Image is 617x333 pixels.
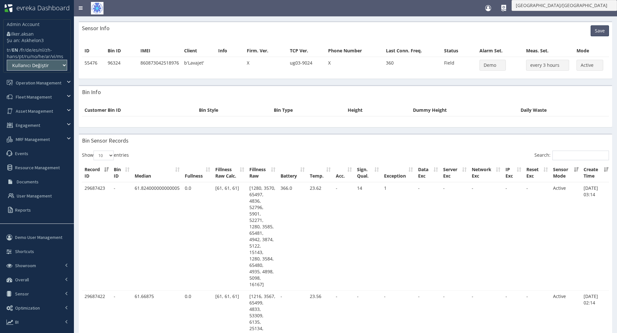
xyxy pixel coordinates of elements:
a: nl [40,47,44,53]
a: Documents [2,175,74,189]
th: Status [442,45,477,57]
th: Daily Waste [518,104,609,116]
a: es [33,47,38,53]
td: - [416,182,440,291]
button: every 3 hours [526,60,569,71]
span: Events [15,151,28,156]
th: Last Conn. Freq. [383,45,442,57]
span: MRF Management [16,136,50,142]
span: Active [581,62,595,68]
th: Median: activate to sort column ascending [132,164,182,182]
p: Admin Account [7,21,44,28]
a: ru [25,53,30,59]
span: Resource Management [15,165,60,171]
td: - [524,182,550,291]
th: Create Time: activate to sort column ascending [581,164,611,182]
th: Bin Type [271,104,345,116]
img: evreka_logo_1_HoezNYK_wy30KrO.png [4,4,13,13]
th: Firm. Ver. [244,45,287,57]
a: he [39,53,44,59]
th: Fillness Raw Calc.: activate to sort column ascending [213,164,247,182]
td: 0.0 [182,182,213,291]
span: Fleet Management [16,94,52,100]
a: Reports [2,203,74,217]
h3: Bin Info [82,89,101,95]
th: Record ID: activate to sort column ascending [82,164,111,182]
span: Shortcuts [15,249,34,254]
th: Dummy Height [410,104,518,116]
td: [DATE] 03:14 [581,182,611,291]
h3: Sensor Info [82,25,110,31]
th: IMEI [138,45,182,57]
span: Demo User Management [15,234,62,240]
select: Showentries [94,151,114,160]
td: 366.0 [278,182,307,291]
td: 61.824000000000005 [132,182,182,291]
a: ms [57,53,63,59]
h3: Bin Sensor Records [82,138,129,144]
a: fr [21,47,24,53]
span: Showroom [15,263,36,268]
td: [1280, 3570, 65497, 4836, 52796, 5901, 52271, 1280, 3585, 65481, 4942, 3874, 5122, 15143, 1280, 3... [247,182,278,291]
th: Fillness Raw: activate to sort column ascending [247,164,278,182]
td: - [111,182,132,291]
a: ar [46,53,50,59]
th: Battery: activate to sort column ascending [278,164,307,182]
th: Sign. Qual.: activate to sort column ascending [354,164,381,182]
span: Reports [15,207,31,213]
button: Demo [479,60,506,71]
th: Customer Bin ID [82,104,196,116]
div: How Do I Use It? [501,5,507,11]
th: Meas. Set. [523,45,574,57]
a: pt [19,53,23,59]
a: User Management [2,189,74,203]
th: Alarm Set. [477,45,523,57]
th: Network Exc: activate to sort column ascending [469,164,503,182]
td: 29687423 [82,182,111,291]
iframe: JSD widget [595,307,617,333]
td: 1 [381,182,416,291]
th: Fullness: activate to sort column ascending [182,164,213,182]
th: Acc.: activate to sort column ascending [333,164,354,182]
a: tr [7,47,10,53]
li: / / / / / / / / / / / / / [7,47,67,60]
span: evreka Dashboard [16,4,70,12]
td: Active [550,182,581,291]
th: Temp.: activate to sort column ascending [307,164,333,182]
label: Show entries [82,151,129,160]
td: Field [442,57,477,73]
th: Reset Exc: activate to sort column ascending [524,164,550,182]
td: [61, 61, 61] [213,182,247,291]
td: 23.62 [307,182,333,291]
th: Server Exc: activate to sort column ascending [441,164,469,182]
th: Mode [574,45,609,57]
th: IP Exc: activate to sort column ascending [503,164,524,182]
td: - [503,182,524,291]
input: Search: [552,151,609,160]
button: Save [591,25,609,36]
td: - [469,182,503,291]
span: Asset Management [16,108,53,114]
a: de [26,47,31,53]
button: Active [577,60,603,71]
span: Engagement [16,122,40,128]
span: Overall [15,277,29,283]
a: no [31,53,37,59]
span: Optimization [15,305,40,311]
td: b'Lavajet' [182,57,216,73]
td: 96324 [105,57,138,73]
td: 360 [383,57,442,73]
th: Bin Style [196,104,271,116]
span: every 3 hours [530,62,561,68]
td: 860873042518976 [138,57,182,73]
b: EN [12,47,18,53]
a: vi [52,53,55,59]
label: Search: [534,151,609,160]
th: Info [216,45,244,57]
td: X [244,57,287,73]
a: zh-hans [7,47,52,59]
th: Exception: activate to sort column ascending [381,164,416,182]
th: Data Exc: activate to sort column ascending [416,164,440,182]
td: - [441,182,469,291]
th: Height [345,104,410,116]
